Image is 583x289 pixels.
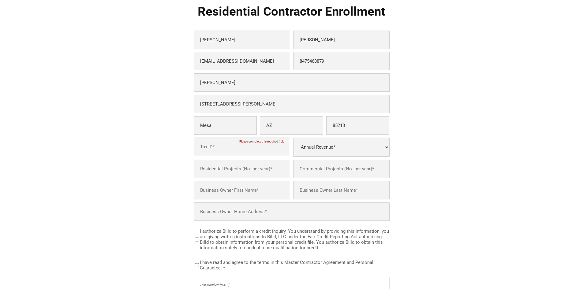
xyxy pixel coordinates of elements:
[194,73,390,92] input: Business Name*
[194,95,390,113] input: Business Address*
[200,228,390,250] span: I authorize Billd to perform a credit inquiry. You understand by providing this information, you ...
[194,160,290,178] input: Residential Projects (No. per year)*
[260,116,323,135] input: State*
[293,160,390,178] input: Commercial Projects (No. per year)*
[194,138,290,156] input: Tax ID*
[194,52,290,70] input: Email*
[239,140,286,143] label: Please complete this required field.
[195,229,199,250] input: I authorize Billd to perform a credit inquiry. You understand by providing this information, you ...
[200,283,229,287] em: Last modified: [DATE]
[293,52,390,70] input: Phone*
[192,5,391,18] h1: Residential Contractor Enrollment
[194,202,390,221] input: Business Owner Home Address*
[194,116,257,135] input: City*
[195,261,199,270] input: I have read and agree to the terms in this Master Contractor Agreement and Personal Guarantee. *
[293,181,390,199] input: Business Owner Last Name*
[194,31,290,49] input: First name*
[194,181,290,199] input: Business Owner First Name*
[200,260,390,271] span: I have read and agree to the terms in this Master Contractor Agreement and Personal Guarantee. *
[293,31,390,49] input: Last name*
